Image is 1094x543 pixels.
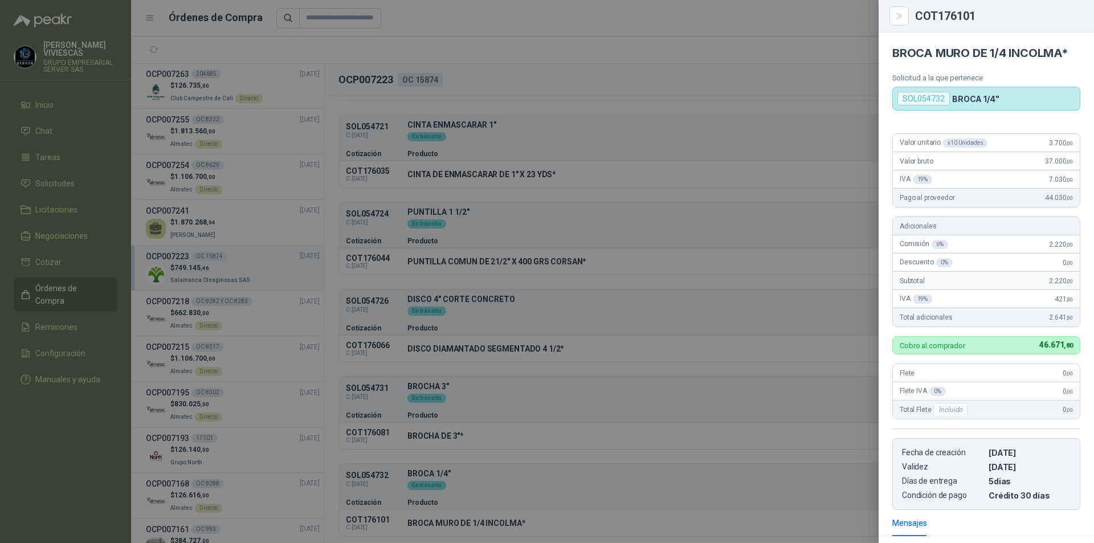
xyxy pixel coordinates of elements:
span: Total Flete [900,403,970,417]
span: ,00 [1066,158,1073,165]
span: ,80 [1066,315,1073,321]
div: Total adicionales [893,308,1080,326]
span: Subtotal [900,277,925,285]
h4: BROCA MURO DE 1/4 INCOLMA* [892,46,1080,60]
span: 7.030 [1049,175,1073,183]
span: ,00 [1066,260,1073,266]
span: 3.700 [1049,139,1073,147]
div: COT176101 [915,10,1080,22]
span: Pago al proveedor [900,194,955,202]
span: Valor unitario [900,138,987,148]
div: Mensajes [892,517,927,529]
p: Fecha de creación [902,448,984,458]
span: ,00 [1066,140,1073,146]
p: Validez [902,462,984,472]
span: 46.671 [1039,340,1073,349]
span: IVA [900,175,932,184]
p: Días de entrega [902,476,984,486]
span: 37.000 [1045,157,1073,165]
span: 0 [1063,369,1073,377]
span: 0 [1063,406,1073,414]
div: 19 % [913,295,933,304]
span: Flete IVA [900,387,946,396]
p: Cobro al comprador [900,342,965,349]
span: ,00 [1066,389,1073,395]
p: Crédito 30 días [989,491,1071,500]
div: 0 % [929,387,946,396]
span: 0 [1063,259,1073,267]
p: [DATE] [989,462,1071,472]
div: Adicionales [893,217,1080,235]
span: 44.030 [1045,194,1073,202]
span: ,00 [1066,195,1073,201]
div: 19 % [913,175,933,184]
span: ,00 [1066,177,1073,183]
div: x 10 Unidades [943,138,987,148]
span: 2.220 [1049,277,1073,285]
span: ,00 [1066,278,1073,284]
span: Comisión [900,240,948,249]
span: ,00 [1066,242,1073,248]
div: 6 % [932,240,948,249]
div: Incluido [933,403,968,417]
span: ,00 [1066,407,1073,413]
span: ,80 [1066,296,1073,303]
span: 2.220 [1049,240,1073,248]
span: 0 [1063,387,1073,395]
span: Valor bruto [900,157,933,165]
p: BROCA 1/4" [952,94,999,104]
div: SOL054732 [897,92,950,105]
div: 0 % [936,258,953,267]
span: IVA [900,295,932,304]
span: 421 [1055,295,1073,303]
span: Flete [900,369,915,377]
span: ,00 [1066,370,1073,377]
span: Descuento [900,258,953,267]
p: Condición de pago [902,491,984,500]
p: Solicitud a la que pertenece [892,74,1080,82]
span: ,80 [1064,342,1073,349]
p: [DATE] [989,448,1071,458]
button: Close [892,9,906,23]
span: 2.641 [1049,313,1073,321]
p: 5 dias [989,476,1071,486]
